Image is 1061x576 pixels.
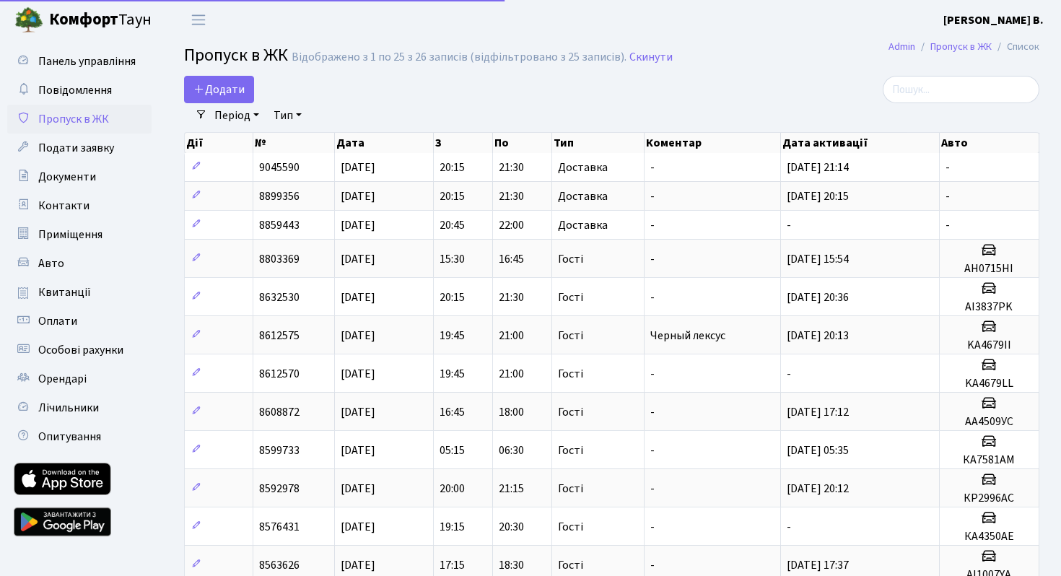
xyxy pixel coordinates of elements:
[7,393,152,422] a: Лічильники
[38,169,96,185] span: Документи
[259,481,300,497] span: 8592978
[787,328,849,344] span: [DATE] 20:13
[341,366,375,382] span: [DATE]
[268,103,307,128] a: Тип
[259,519,300,535] span: 8576431
[259,442,300,458] span: 8599733
[499,160,524,175] span: 21:30
[38,198,89,214] span: Контакти
[867,32,1061,62] nav: breadcrumb
[38,400,99,416] span: Лічильники
[259,404,300,420] span: 8608872
[341,481,375,497] span: [DATE]
[946,160,950,175] span: -
[440,251,465,267] span: 15:30
[38,371,87,387] span: Орендарі
[787,404,849,420] span: [DATE] 17:12
[558,559,583,571] span: Гості
[193,82,245,97] span: Додати
[650,251,655,267] span: -
[558,330,583,341] span: Гості
[499,481,524,497] span: 21:15
[38,82,112,98] span: Повідомлення
[499,519,524,535] span: 20:30
[7,307,152,336] a: Оплати
[499,188,524,204] span: 21:30
[787,557,849,573] span: [DATE] 17:37
[440,160,465,175] span: 20:15
[38,313,77,329] span: Оплати
[558,162,608,173] span: Доставка
[7,365,152,393] a: Орендарі
[341,160,375,175] span: [DATE]
[650,328,725,344] span: Черный лексус
[558,406,583,418] span: Гості
[184,43,288,68] span: Пропуск в ЖК
[259,188,300,204] span: 8899356
[440,442,465,458] span: 05:15
[440,481,465,497] span: 20:00
[440,217,465,233] span: 20:45
[38,140,114,156] span: Подати заявку
[499,442,524,458] span: 06:30
[7,422,152,451] a: Опитування
[787,442,849,458] span: [DATE] 05:35
[7,249,152,278] a: Авто
[499,366,524,382] span: 21:00
[650,481,655,497] span: -
[787,366,791,382] span: -
[558,253,583,265] span: Гості
[946,300,1033,314] h5: АI3837PK
[946,262,1033,276] h5: АН0715НI
[946,188,950,204] span: -
[946,339,1033,352] h5: KA4679II
[259,251,300,267] span: 8803369
[341,251,375,267] span: [DATE]
[38,227,102,243] span: Приміщення
[38,342,123,358] span: Особові рахунки
[180,8,217,32] button: Переключити навігацію
[930,39,992,54] a: Пропуск в ЖК
[185,133,253,153] th: Дії
[292,51,626,64] div: Відображено з 1 по 25 з 26 записів (відфільтровано з 25 записів).
[499,251,524,267] span: 16:45
[209,103,265,128] a: Період
[883,76,1039,103] input: Пошук...
[259,160,300,175] span: 9045590
[440,557,465,573] span: 17:15
[7,162,152,191] a: Документи
[552,133,645,153] th: Тип
[7,220,152,249] a: Приміщення
[943,12,1044,28] b: [PERSON_NAME] В.
[940,133,1039,153] th: Авто
[499,217,524,233] span: 22:00
[499,404,524,420] span: 18:00
[558,219,608,231] span: Доставка
[38,284,91,300] span: Квитанції
[650,366,655,382] span: -
[259,289,300,305] span: 8632530
[787,217,791,233] span: -
[341,557,375,573] span: [DATE]
[440,404,465,420] span: 16:45
[650,557,655,573] span: -
[7,191,152,220] a: Контакти
[499,557,524,573] span: 18:30
[341,404,375,420] span: [DATE]
[341,217,375,233] span: [DATE]
[49,8,152,32] span: Таун
[440,188,465,204] span: 20:15
[499,289,524,305] span: 21:30
[558,521,583,533] span: Гості
[650,188,655,204] span: -
[440,328,465,344] span: 19:45
[650,217,655,233] span: -
[259,557,300,573] span: 8563626
[629,51,673,64] a: Скинути
[558,445,583,456] span: Гості
[787,289,849,305] span: [DATE] 20:36
[943,12,1044,29] a: [PERSON_NAME] В.
[7,47,152,76] a: Панель управління
[259,366,300,382] span: 8612570
[259,328,300,344] span: 8612575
